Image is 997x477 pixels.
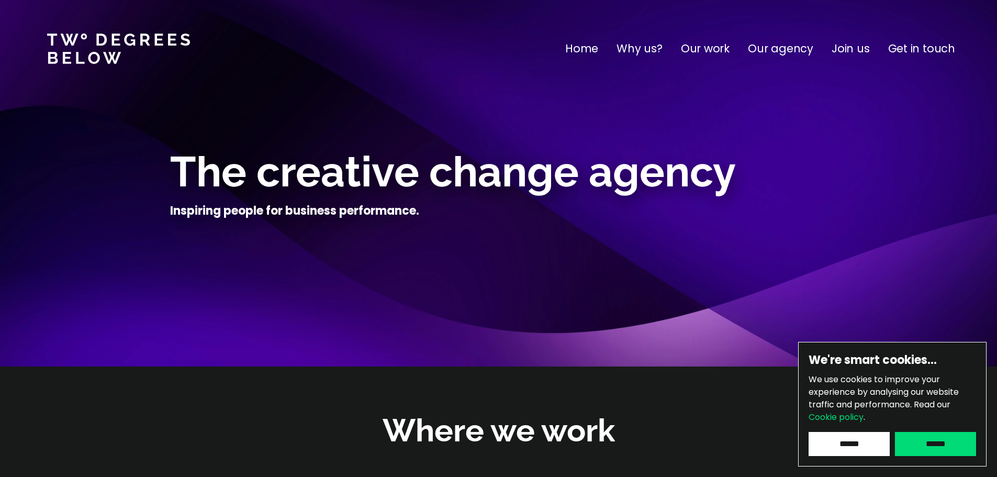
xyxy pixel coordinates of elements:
a: Why us? [617,40,663,57]
a: Join us [832,40,870,57]
p: We use cookies to improve your experience by analysing our website traffic and performance. [809,373,976,424]
a: Get in touch [888,40,955,57]
h6: We're smart cookies… [809,352,976,368]
span: Read our . [809,398,950,423]
h2: Where we work [383,409,615,452]
a: Our work [681,40,730,57]
a: Cookie policy [809,411,864,423]
span: The creative change agency [170,147,736,196]
h4: Inspiring people for business performance. [170,203,419,219]
a: Our agency [748,40,813,57]
a: Home [565,40,598,57]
